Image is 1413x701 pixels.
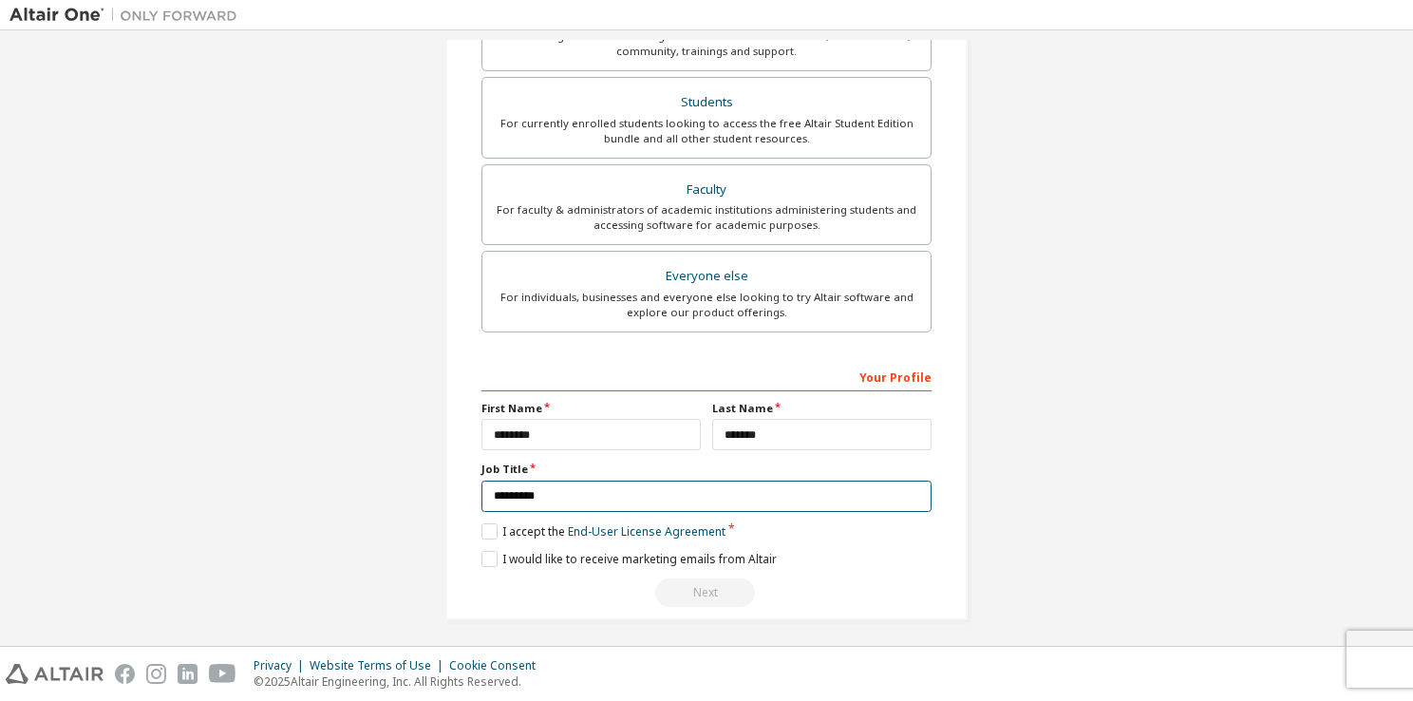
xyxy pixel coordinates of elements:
[494,116,919,146] div: For currently enrolled students looking to access the free Altair Student Edition bundle and all ...
[494,263,919,290] div: Everyone else
[9,6,247,25] img: Altair One
[494,28,919,59] div: For existing customers looking to access software downloads, HPC resources, community, trainings ...
[481,523,725,540] label: I accept the
[310,658,449,673] div: Website Terms of Use
[481,361,932,391] div: Your Profile
[254,658,310,673] div: Privacy
[115,664,135,684] img: facebook.svg
[481,462,932,477] label: Job Title
[254,673,547,690] p: © 2025 Altair Engineering, Inc. All Rights Reserved.
[494,177,919,203] div: Faculty
[481,401,701,416] label: First Name
[494,202,919,233] div: For faculty & administrators of academic institutions administering students and accessing softwa...
[712,401,932,416] label: Last Name
[209,664,236,684] img: youtube.svg
[494,89,919,116] div: Students
[568,523,725,540] a: End-User License Agreement
[481,578,932,607] div: Email already exists
[481,551,777,567] label: I would like to receive marketing emails from Altair
[6,664,104,684] img: altair_logo.svg
[178,664,198,684] img: linkedin.svg
[494,290,919,320] div: For individuals, businesses and everyone else looking to try Altair software and explore our prod...
[146,664,166,684] img: instagram.svg
[449,658,547,673] div: Cookie Consent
